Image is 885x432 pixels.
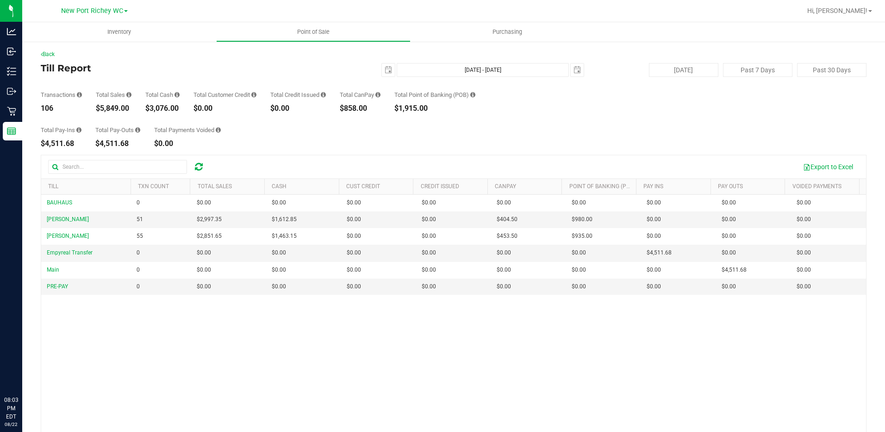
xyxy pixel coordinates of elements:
input: Search... [48,160,187,174]
span: 0 [137,248,140,257]
span: $0.00 [722,232,736,241]
span: $0.00 [647,198,661,207]
span: $0.00 [797,232,811,241]
span: $2,851.65 [197,232,222,241]
span: 0 [137,282,140,291]
div: Total Point of Banking (POB) [394,92,475,98]
span: $0.00 [797,215,811,224]
a: Point of Banking (POB) [569,183,635,190]
i: Sum of the successful, non-voided point-of-banking payment transaction amounts, both via payment ... [470,92,475,98]
div: Total CanPay [340,92,380,98]
span: $453.50 [497,232,517,241]
i: Sum of all successful refund transaction amounts from purchase returns resulting in account credi... [321,92,326,98]
span: $0.00 [272,266,286,274]
div: Total Payments Voided [154,127,221,133]
span: $0.00 [422,232,436,241]
span: Main [47,267,59,273]
span: $0.00 [497,248,511,257]
span: $2,997.35 [197,215,222,224]
span: $1,463.15 [272,232,297,241]
inline-svg: Inventory [7,67,16,76]
span: Empyreal Transfer [47,249,93,256]
div: Total Pay-Ins [41,127,81,133]
iframe: Resource center [9,358,37,386]
div: Total Customer Credit [193,92,256,98]
span: $0.00 [797,282,811,291]
span: $0.00 [197,198,211,207]
div: $5,849.00 [96,105,131,112]
span: $404.50 [497,215,517,224]
a: Back [41,51,55,57]
a: Till [48,183,58,190]
span: $0.00 [422,282,436,291]
span: $0.00 [197,282,211,291]
span: $0.00 [647,215,661,224]
span: Inventory [95,28,143,36]
span: $0.00 [272,198,286,207]
div: $0.00 [193,105,256,112]
span: $0.00 [422,215,436,224]
button: Past 30 Days [797,63,866,77]
span: $0.00 [272,282,286,291]
span: $0.00 [347,266,361,274]
i: Sum of all successful, non-voided cash payment transaction amounts (excluding tips and transactio... [175,92,180,98]
a: Pay Outs [718,183,743,190]
span: PRE-PAY [47,283,68,290]
a: Credit Issued [421,183,459,190]
span: $0.00 [347,282,361,291]
span: $0.00 [497,266,511,274]
div: Total Credit Issued [270,92,326,98]
span: $0.00 [647,232,661,241]
div: $4,511.68 [95,140,140,147]
div: Total Pay-Outs [95,127,140,133]
inline-svg: Reports [7,127,16,136]
div: Total Cash [145,92,180,98]
span: $0.00 [722,248,736,257]
span: New Port Richey WC [61,7,123,15]
button: Past 7 Days [723,63,792,77]
span: $0.00 [797,198,811,207]
span: $0.00 [347,198,361,207]
i: Sum of all voided payment transaction amounts (excluding tips and transaction fees) within the da... [216,127,221,133]
span: [PERSON_NAME] [47,233,89,239]
span: $4,511.68 [647,248,672,257]
a: TXN Count [138,183,169,190]
span: 0 [137,198,140,207]
span: $4,511.68 [722,266,747,274]
span: $0.00 [797,248,811,257]
h4: Till Report [41,63,316,73]
a: Cust Credit [346,183,380,190]
span: $0.00 [722,198,736,207]
i: Sum of all successful, non-voided payment transaction amounts using account credit as the payment... [251,92,256,98]
span: select [571,64,584,76]
span: $0.00 [347,232,361,241]
span: $0.00 [347,215,361,224]
p: 08/22 [4,421,18,428]
span: $0.00 [722,215,736,224]
span: $0.00 [422,198,436,207]
div: $858.00 [340,105,380,112]
span: $0.00 [572,282,586,291]
button: Export to Excel [797,159,859,175]
a: Cash [272,183,287,190]
a: Point of Sale [216,22,410,42]
span: select [382,64,395,76]
div: 106 [41,105,82,112]
a: Voided Payments [792,183,841,190]
span: 0 [137,266,140,274]
button: [DATE] [649,63,718,77]
inline-svg: Outbound [7,87,16,96]
span: $0.00 [647,282,661,291]
span: $0.00 [347,248,361,257]
span: Point of Sale [285,28,342,36]
span: $1,612.85 [272,215,297,224]
span: [PERSON_NAME] [47,216,89,222]
span: $0.00 [497,198,511,207]
div: $0.00 [270,105,326,112]
span: $0.00 [197,248,211,257]
inline-svg: Inbound [7,47,16,56]
span: $0.00 [422,248,436,257]
div: $1,915.00 [394,105,475,112]
i: Count of all successful payment transactions, possibly including voids, refunds, and cash-back fr... [77,92,82,98]
span: $0.00 [722,282,736,291]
